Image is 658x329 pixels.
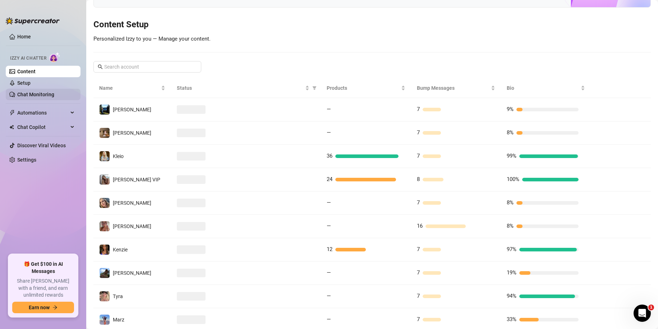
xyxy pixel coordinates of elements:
[113,153,124,159] span: Kleio
[311,83,318,93] span: filter
[501,78,591,98] th: Bio
[12,261,74,275] span: 🎁 Get $100 in AI Messages
[327,129,331,136] span: —
[411,78,501,98] th: Bump Messages
[113,270,151,276] span: [PERSON_NAME]
[6,17,60,24] img: logo-BBDzfeDw.svg
[507,316,516,323] span: 33%
[417,84,489,92] span: Bump Messages
[100,268,110,278] img: Taylor
[17,69,36,74] a: Content
[100,245,110,255] img: Kenzie
[327,316,331,323] span: —
[507,199,514,206] span: 8%
[417,176,420,182] span: 8
[100,291,110,301] img: Tyra
[507,129,514,136] span: 8%
[17,80,31,86] a: Setup
[327,293,331,299] span: —
[327,84,399,92] span: Products
[17,34,31,40] a: Home
[113,200,151,206] span: [PERSON_NAME]
[417,246,420,252] span: 7
[9,110,15,116] span: thunderbolt
[507,246,516,252] span: 97%
[634,305,651,322] iframe: Intercom live chat
[17,143,66,148] a: Discover Viral Videos
[507,176,519,182] span: 100%
[10,55,46,62] span: Izzy AI Chatter
[507,293,516,299] span: 94%
[113,177,160,182] span: [PERSON_NAME] VIP
[93,19,651,31] h3: Content Setup
[327,269,331,276] span: —
[12,278,74,299] span: Share [PERSON_NAME] with a friend, and earn unlimited rewards
[417,199,420,206] span: 7
[52,305,57,310] span: arrow-right
[17,157,36,163] a: Settings
[113,107,151,112] span: [PERSON_NAME]
[17,121,68,133] span: Chat Copilot
[113,293,123,299] span: Tyra
[327,176,332,182] span: 24
[327,246,332,252] span: 12
[177,84,304,92] span: Status
[99,84,160,92] span: Name
[93,36,211,42] span: Personalized Izzy to you — Manage your content.
[29,305,50,310] span: Earn now
[417,129,420,136] span: 7
[327,223,331,229] span: —
[49,52,60,62] img: AI Chatter
[9,125,14,130] img: Chat Copilot
[100,315,110,325] img: Marz
[98,64,103,69] span: search
[93,78,171,98] th: Name
[12,302,74,313] button: Earn nowarrow-right
[507,269,516,276] span: 19%
[417,223,423,229] span: 16
[100,175,110,185] img: Kat Hobbs VIP
[417,293,420,299] span: 7
[417,269,420,276] span: 7
[100,105,110,115] img: Britt
[417,106,420,112] span: 7
[507,106,514,112] span: 9%
[648,305,654,310] span: 1
[100,221,110,231] img: Jamie
[417,153,420,159] span: 7
[17,92,54,97] a: Chat Monitoring
[327,199,331,206] span: —
[113,130,151,136] span: [PERSON_NAME]
[312,86,317,90] span: filter
[417,316,420,323] span: 7
[104,63,191,71] input: Search account
[113,223,151,229] span: [PERSON_NAME]
[100,198,110,208] img: Kat Hobbs
[507,84,579,92] span: Bio
[100,128,110,138] img: Brooke
[113,247,128,252] span: Kenzie
[17,107,68,119] span: Automations
[113,317,124,323] span: Marz
[171,78,321,98] th: Status
[507,153,516,159] span: 99%
[327,153,332,159] span: 36
[100,151,110,161] img: Kleio
[321,78,411,98] th: Products
[507,223,514,229] span: 8%
[327,106,331,112] span: —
